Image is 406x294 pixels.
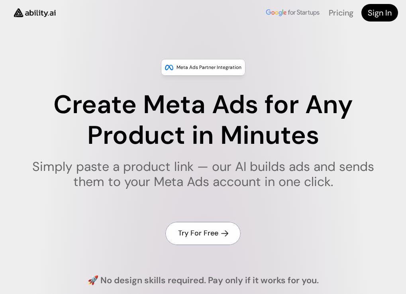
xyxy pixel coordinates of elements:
a: Sign In [361,4,398,22]
h4: 🚀 No design skills required. Pay only if it works for you. [88,274,319,287]
h4: Try For Free [178,228,218,238]
p: Meta Ads Partner Integration [177,63,241,71]
h4: Sign In [368,7,392,18]
a: Pricing [329,8,353,18]
a: Try For Free [165,222,241,245]
h1: Create Meta Ads for Any Product in Minutes [25,90,381,151]
h1: Simply paste a product link — our AI builds ads and sends them to your Meta Ads account in one cl... [25,159,381,190]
